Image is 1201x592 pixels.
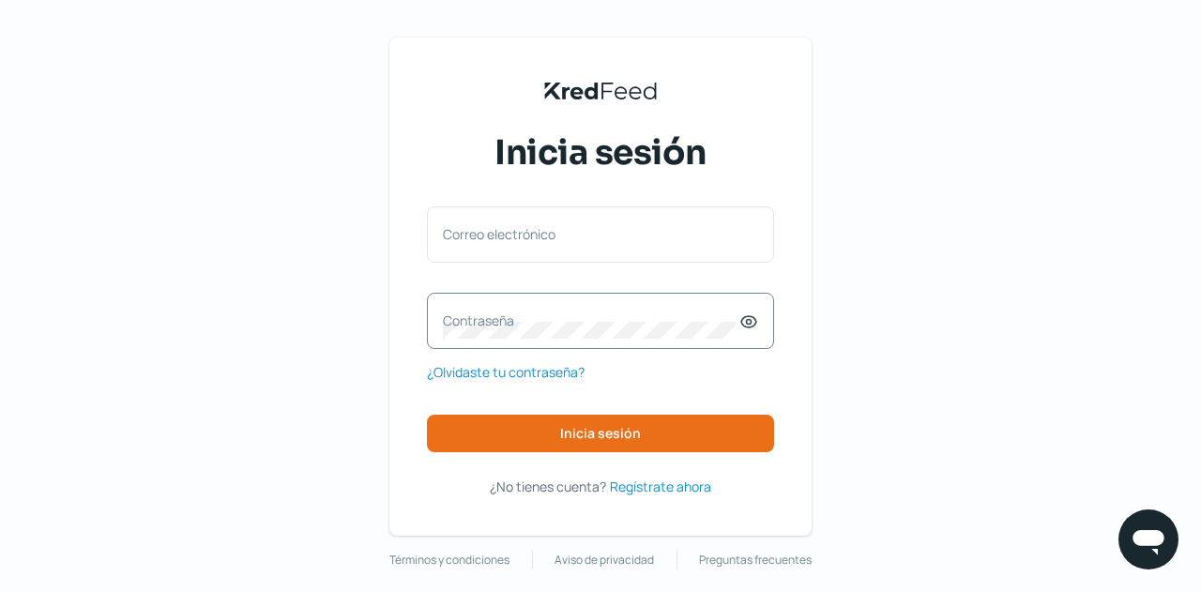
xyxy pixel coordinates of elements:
[560,427,641,440] span: Inicia sesión
[443,225,739,243] label: Correo electrónico
[443,311,739,329] label: Contraseña
[427,360,585,384] a: ¿Olvidaste tu contraseña?
[490,478,606,495] span: ¿No tienes cuenta?
[555,550,654,570] a: Aviso de privacidad
[1130,521,1167,558] img: chatIcon
[389,550,509,570] a: Términos y condiciones
[494,129,707,176] span: Inicia sesión
[427,415,774,452] button: Inicia sesión
[699,550,812,570] a: Preguntas frecuentes
[610,475,711,498] a: Regístrate ahora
